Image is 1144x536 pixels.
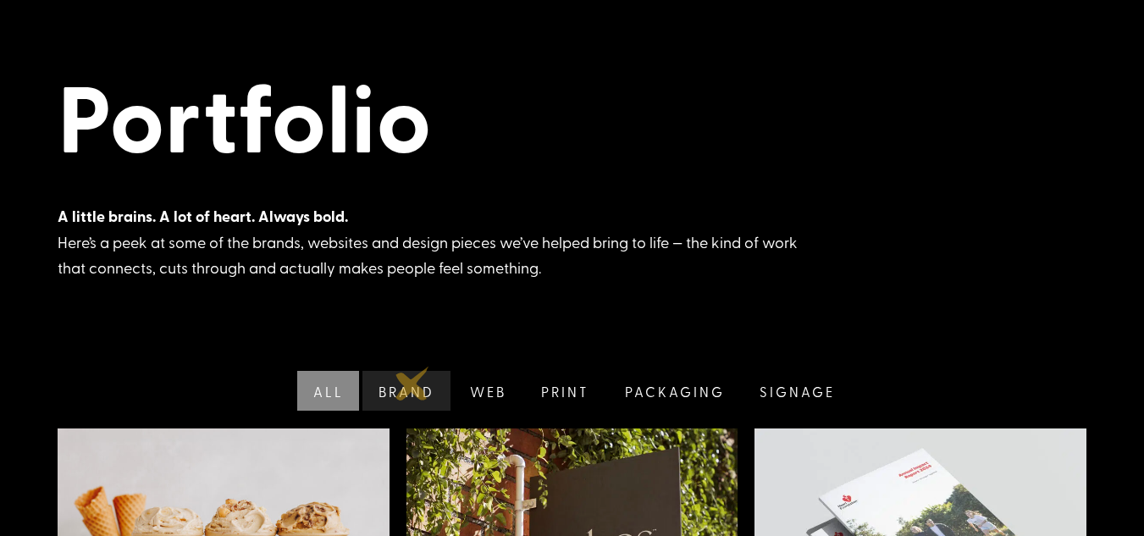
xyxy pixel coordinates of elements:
[450,371,522,411] a: Web
[58,205,348,227] strong: A little brains. A lot of heart. Always bold.
[522,371,605,411] a: Print
[58,203,820,281] div: Here’s a peek at some of the brands, websites and design pieces we’ve helped bring to life — the ...
[740,371,851,411] a: Signage
[359,371,450,411] a: Brand
[605,371,740,411] a: Packaging
[58,60,1087,180] h1: Portfolio
[294,371,360,411] a: All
